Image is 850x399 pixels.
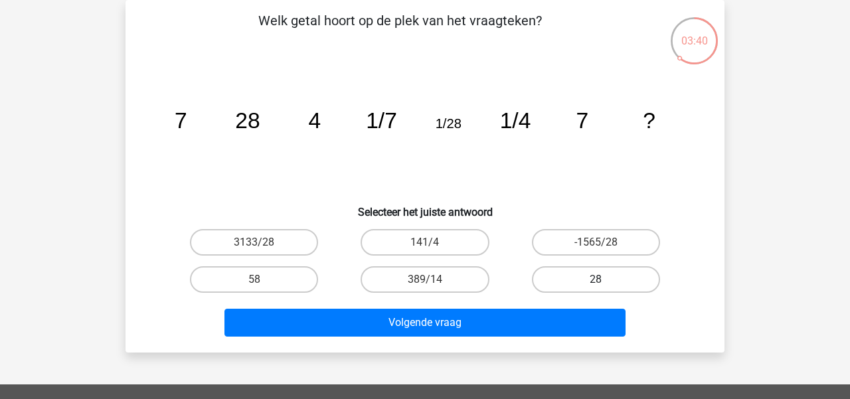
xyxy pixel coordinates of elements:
tspan: ? [643,108,655,133]
p: Welk getal hoort op de plek van het vraagteken? [147,11,653,50]
label: 28 [532,266,660,293]
tspan: 7 [576,108,588,133]
label: 3133/28 [190,229,318,256]
tspan: 1/28 [436,116,462,131]
label: -1565/28 [532,229,660,256]
h6: Selecteer het juiste antwoord [147,195,703,218]
label: 141/4 [361,229,489,256]
tspan: 1/7 [366,108,397,133]
tspan: 4 [308,108,321,133]
button: Volgende vraag [224,309,626,337]
tspan: 28 [235,108,260,133]
tspan: 1/4 [500,108,531,133]
label: 58 [190,266,318,293]
div: 03:40 [669,16,719,49]
tspan: 7 [175,108,187,133]
label: 389/14 [361,266,489,293]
